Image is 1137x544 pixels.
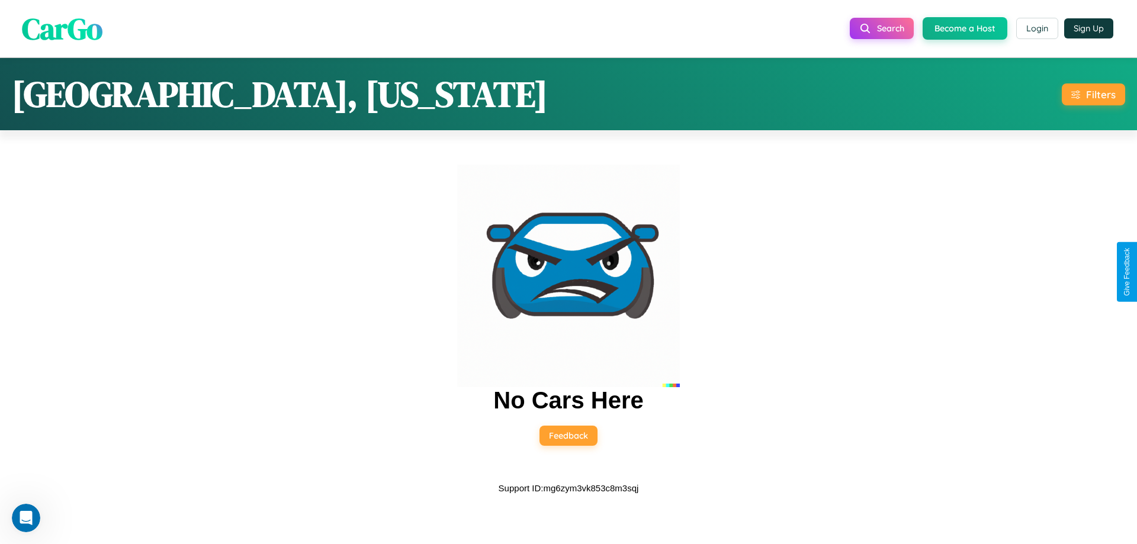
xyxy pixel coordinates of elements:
button: Become a Host [923,17,1007,40]
button: Sign Up [1064,18,1113,38]
div: Give Feedback [1123,248,1131,296]
button: Feedback [539,426,598,446]
span: Search [877,23,904,34]
p: Support ID: mg6zym3vk853c8m3sqj [499,480,639,496]
span: CarGo [22,8,102,49]
h1: [GEOGRAPHIC_DATA], [US_STATE] [12,70,548,118]
button: Filters [1062,83,1125,105]
img: car [457,165,680,387]
h2: No Cars Here [493,387,643,414]
iframe: Intercom live chat [12,504,40,532]
div: Filters [1086,88,1116,101]
button: Search [850,18,914,39]
button: Login [1016,18,1058,39]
